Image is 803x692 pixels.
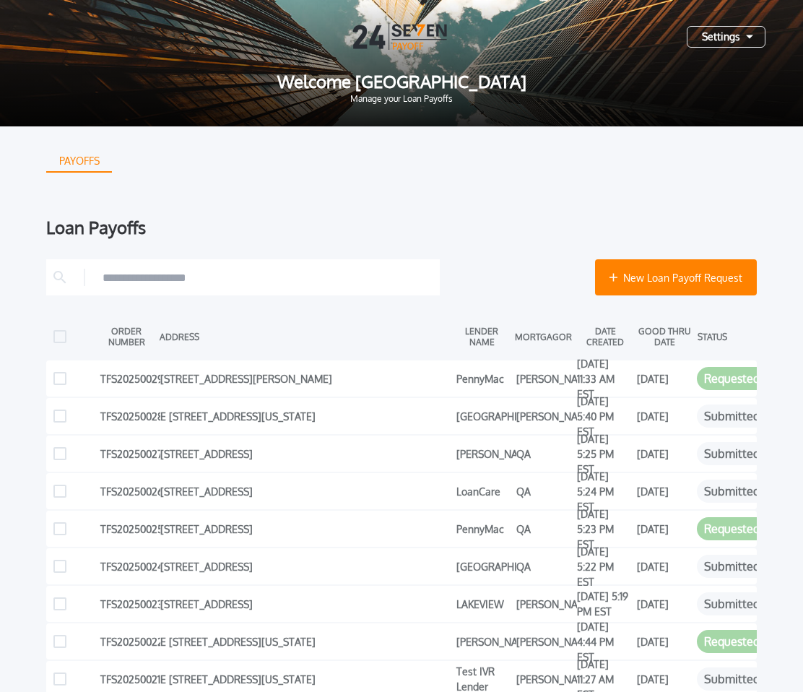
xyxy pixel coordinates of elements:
[456,668,509,690] div: Test IVR Lender
[100,326,152,347] div: ORDER NUMBER
[160,480,449,502] div: [STREET_ADDRESS]
[456,518,509,540] div: PennyMac
[456,405,509,427] div: [GEOGRAPHIC_DATA]
[516,443,569,464] div: QA
[577,555,630,577] div: [DATE] 5:22 PM EST
[637,668,690,690] div: [DATE]
[516,593,569,615] div: [PERSON_NAME]
[577,668,630,690] div: [DATE] 11:27 AM EST
[456,480,509,502] div: LoanCare
[638,326,690,347] div: GOOD THRU DATE
[687,26,765,48] button: Settings
[100,631,153,652] div: TFS20250022
[46,150,112,173] button: PAYOFFS
[577,405,630,427] div: [DATE] 5:40 PM EST
[697,555,767,578] button: Submitted
[577,593,630,615] div: [DATE] 5:19 PM EST
[456,555,509,577] div: [GEOGRAPHIC_DATA]
[516,480,569,502] div: QA
[100,555,153,577] div: TFS20250024
[516,555,569,577] div: QA
[160,368,449,389] div: [STREET_ADDRESS][PERSON_NAME]
[46,219,757,236] div: Loan Payoffs
[160,668,449,690] div: E [STREET_ADDRESS][US_STATE]
[637,555,690,577] div: [DATE]
[697,405,767,428] button: Submitted
[637,631,690,652] div: [DATE]
[100,480,153,502] div: TFS20250026
[456,368,509,389] div: PennyMac
[637,405,690,427] div: [DATE]
[516,368,569,389] div: [PERSON_NAME]
[515,326,572,347] div: MORTGAGOR
[100,593,153,615] div: TFS20250023
[697,592,767,615] button: Submitted
[353,23,450,50] img: Logo
[160,593,449,615] div: [STREET_ADDRESS]
[577,480,630,502] div: [DATE] 5:24 PM EST
[637,368,690,389] div: [DATE]
[23,73,780,90] span: Welcome [GEOGRAPHIC_DATA]
[100,405,153,427] div: TFS20250028
[160,631,449,652] div: E [STREET_ADDRESS][US_STATE]
[160,555,449,577] div: [STREET_ADDRESS]
[577,443,630,464] div: [DATE] 5:25 PM EST
[456,631,509,652] div: [PERSON_NAME]
[160,518,449,540] div: [STREET_ADDRESS]
[697,667,767,691] button: Submitted
[100,368,153,389] div: TFS20250029
[697,517,767,540] button: Requested
[595,259,757,295] button: New Loan Payoff Request
[697,630,767,653] button: Requested
[516,668,569,690] div: [PERSON_NAME]
[456,593,509,615] div: LAKEVIEW
[160,443,449,464] div: [STREET_ADDRESS]
[577,368,630,389] div: [DATE] 11:33 AM EST
[100,443,153,464] div: TFS20250027
[100,668,153,690] div: TFS20250021
[160,326,448,347] div: ADDRESS
[516,631,569,652] div: [PERSON_NAME]
[456,326,508,347] div: LENDER NAME
[516,518,569,540] div: QA
[579,326,631,347] div: DATE CREATED
[697,442,767,465] button: Submitted
[637,593,690,615] div: [DATE]
[697,367,767,390] button: Requested
[637,443,690,464] div: [DATE]
[637,518,690,540] div: [DATE]
[516,405,569,427] div: [PERSON_NAME]
[577,631,630,652] div: [DATE] 4:44 PM EST
[623,270,742,285] span: New Loan Payoff Request
[697,480,767,503] button: Submitted
[698,326,750,347] div: STATUS
[48,150,111,173] div: PAYOFFS
[160,405,449,427] div: E [STREET_ADDRESS][US_STATE]
[577,518,630,540] div: [DATE] 5:23 PM EST
[23,95,780,103] span: Manage your Loan Payoffs
[637,480,690,502] div: [DATE]
[456,443,509,464] div: [PERSON_NAME]
[100,518,153,540] div: TFS20250025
